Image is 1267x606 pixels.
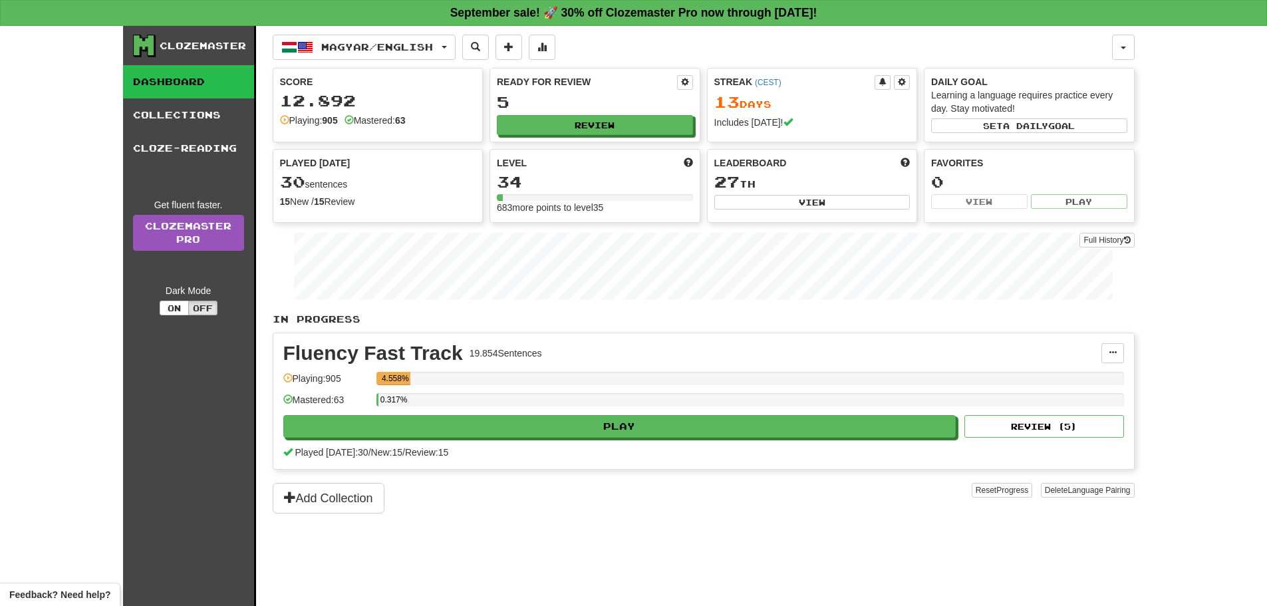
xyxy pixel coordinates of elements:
div: sentences [280,174,476,191]
div: 12.892 [280,92,476,109]
a: Collections [123,98,254,132]
div: Ready for Review [497,75,677,88]
div: Get fluent faster. [133,198,244,212]
div: 34 [497,174,693,190]
span: 30 [280,172,305,191]
strong: 15 [314,196,325,207]
a: (CEST) [755,78,781,87]
div: Playing: [280,114,338,127]
button: Seta dailygoal [931,118,1127,133]
div: Fluency Fast Track [283,343,463,363]
div: 19.854 Sentences [470,347,542,360]
div: Playing: 905 [283,372,370,394]
a: Dashboard [123,65,254,98]
span: Played [DATE]: 30 [295,447,368,458]
span: 27 [714,172,740,191]
div: Dark Mode [133,284,244,297]
div: Learning a language requires practice every day. Stay motivated! [931,88,1127,115]
span: / [402,447,405,458]
button: ResetProgress [972,483,1032,498]
strong: 15 [280,196,291,207]
span: This week in points, UTC [901,156,910,170]
div: Favorites [931,156,1127,170]
div: 0 [931,174,1127,190]
strong: 905 [322,115,337,126]
div: 4.558% [380,372,410,385]
button: Add sentence to collection [495,35,522,60]
a: Cloze-Reading [123,132,254,165]
div: 5 [497,94,693,110]
div: Includes [DATE]! [714,116,911,129]
p: In Progress [273,313,1135,326]
button: View [714,195,911,210]
span: Magyar / English [321,41,433,53]
span: Score more points to level up [684,156,693,170]
strong: September sale! 🚀 30% off Clozemaster Pro now through [DATE]! [450,6,817,19]
div: Daily Goal [931,75,1127,88]
span: Language Pairing [1067,486,1130,495]
span: Played [DATE] [280,156,351,170]
strong: 63 [395,115,406,126]
button: DeleteLanguage Pairing [1041,483,1135,498]
span: / [368,447,371,458]
span: Level [497,156,527,170]
button: Search sentences [462,35,489,60]
div: Clozemaster [160,39,246,53]
div: Streak [714,75,875,88]
span: Leaderboard [714,156,787,170]
div: Mastered: [345,114,406,127]
button: Review (5) [964,415,1124,438]
button: View [931,194,1028,209]
button: Play [1031,194,1127,209]
span: 13 [714,92,740,111]
span: New: 15 [371,447,402,458]
div: th [714,174,911,191]
div: Mastered: 63 [283,393,370,415]
span: Open feedback widget [9,588,110,601]
button: Add Collection [273,483,384,514]
button: More stats [529,35,555,60]
button: Off [188,301,217,315]
button: Review [497,115,693,135]
div: Score [280,75,476,88]
span: Review: 15 [405,447,448,458]
button: Play [283,415,956,438]
button: On [160,301,189,315]
a: ClozemasterPro [133,215,244,251]
div: 683 more points to level 35 [497,201,693,214]
span: a daily [1003,121,1048,130]
div: Day s [714,94,911,111]
div: New / Review [280,195,476,208]
button: Magyar/English [273,35,456,60]
button: Full History [1079,233,1134,247]
span: Progress [996,486,1028,495]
